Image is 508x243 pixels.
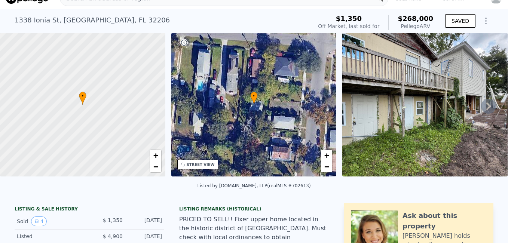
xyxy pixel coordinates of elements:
[336,15,362,22] span: $1,350
[187,162,215,167] div: STREET VIEW
[17,233,83,240] div: Listed
[342,33,508,176] img: Sale: 158155806 Parcel: 33954111
[79,92,86,105] div: •
[129,233,162,240] div: [DATE]
[79,93,86,99] span: •
[15,15,170,25] div: 1338 Ionia St , [GEOGRAPHIC_DATA] , FL 32206
[197,183,310,188] div: Listed by [DOMAIN_NAME], LLP (realMLS #702613)
[129,216,162,226] div: [DATE]
[318,22,379,30] div: Off Market, last sold for
[321,150,332,161] a: Zoom in
[398,15,433,22] span: $268,000
[153,162,158,171] span: −
[15,206,164,213] div: LISTING & SALE HISTORY
[321,161,332,172] a: Zoom out
[250,92,258,105] div: •
[324,151,329,160] span: +
[103,217,123,223] span: $ 1,350
[31,216,47,226] button: View historical data
[478,13,493,28] button: Show Options
[403,210,486,231] div: Ask about this property
[398,22,433,30] div: Pellego ARV
[153,151,158,160] span: +
[17,216,83,226] div: Sold
[103,233,123,239] span: $ 4,900
[150,150,161,161] a: Zoom in
[150,161,161,172] a: Zoom out
[179,206,329,212] div: Listing Remarks (Historical)
[445,14,475,28] button: SAVED
[324,162,329,171] span: −
[250,93,258,99] span: •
